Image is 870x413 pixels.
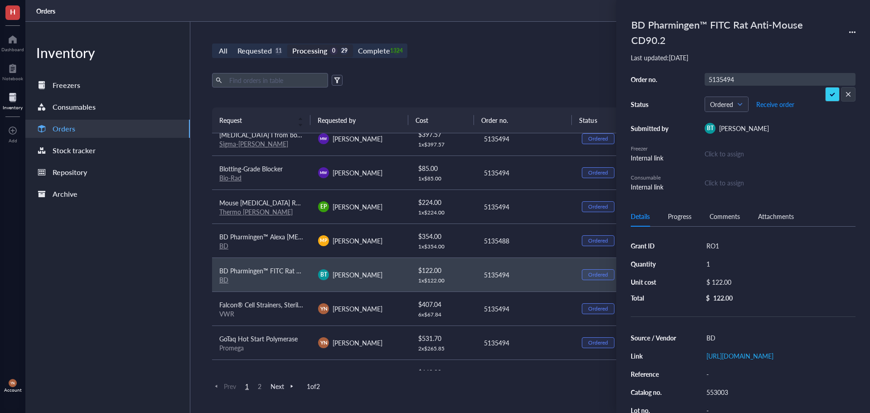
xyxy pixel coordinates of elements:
[320,170,327,175] span: MW
[588,169,608,176] div: Ordered
[320,237,327,244] span: MP
[418,345,469,352] div: 2 x $ 265.85
[320,136,327,141] span: MW
[418,299,469,309] div: $ 407.04
[219,310,304,318] div: VWR
[418,175,469,182] div: 1 x $ 85.00
[631,294,677,302] div: Total
[25,185,190,203] a: Archive
[418,333,469,343] div: $ 531.70
[53,188,77,200] div: Archive
[631,145,672,153] div: Freezer
[476,155,575,189] td: 5135494
[25,120,190,138] a: Orders
[219,207,293,216] a: Thermo [PERSON_NAME]
[219,241,228,250] a: BD
[25,76,190,94] a: Freezers
[631,182,672,192] div: Internal link
[476,258,575,292] td: 5135494
[631,100,672,108] div: Status
[219,275,228,284] a: BD
[631,334,677,342] div: Source / Vendor
[705,178,855,188] div: Click to assign
[4,387,22,393] div: Account
[631,124,672,132] div: Submitted by
[702,258,855,270] div: 1
[668,211,691,221] div: Progress
[631,278,677,286] div: Unit cost
[627,15,817,50] div: BD Pharmingen™ FITC Rat Anti-Mouse CD90.2
[588,203,608,210] div: Ordered
[254,382,265,390] span: 2
[418,277,469,284] div: 1 x $ 122.00
[25,44,190,62] div: Inventory
[340,47,348,55] div: 29
[219,164,283,173] span: Blotting-Grade Blocker
[1,32,24,52] a: Dashboard
[706,294,710,302] div: $
[237,44,272,57] div: Requested
[484,304,567,314] div: 5135494
[10,381,15,385] span: YN
[710,211,740,221] div: Comments
[358,44,390,57] div: Complete
[418,141,469,148] div: 1 x $ 397.57
[275,47,282,55] div: 11
[330,47,338,55] div: 0
[474,107,572,133] th: Order no.
[631,260,677,268] div: Quantity
[333,202,382,211] span: [PERSON_NAME]
[219,334,298,343] span: GoTaq Hot Start Polymerase
[3,105,23,110] div: Inventory
[53,166,87,179] div: Repository
[219,130,503,139] span: [MEDICAL_DATA] I from bovine pancreas,Type IV, lyophilized powder, ≥2,000 Kunitz units/mg protein
[484,202,567,212] div: 5135494
[212,382,236,390] span: Prev
[588,135,608,142] div: Ordered
[242,382,252,390] span: 1
[418,163,469,173] div: $ 85.00
[710,100,741,108] span: Ordered
[219,266,352,275] span: BD Pharmingen™ FITC Rat Anti-Mouse CD90.2
[310,107,409,133] th: Requested by
[53,101,96,113] div: Consumables
[418,197,469,207] div: $ 224.00
[320,271,327,279] span: BT
[226,73,324,87] input: Find orders in table
[36,7,57,15] a: Orders
[25,163,190,181] a: Repository
[484,134,567,144] div: 5135494
[476,189,575,224] td: 5135494
[333,270,382,279] span: [PERSON_NAME]
[333,134,382,143] span: [PERSON_NAME]
[25,98,190,116] a: Consumables
[631,370,677,378] div: Reference
[9,138,17,143] div: Add
[631,352,677,360] div: Link
[53,122,75,135] div: Orders
[219,115,292,125] span: Request
[588,271,608,278] div: Ordered
[631,174,672,182] div: Consumable
[320,203,327,211] span: EP
[2,61,23,81] a: Notebook
[484,338,567,348] div: 5135494
[476,121,575,155] td: 5135494
[393,47,401,55] div: 1324
[418,311,469,318] div: 6 x $ 67.84
[588,305,608,312] div: Ordered
[3,90,23,110] a: Inventory
[53,79,80,92] div: Freezers
[631,75,672,83] div: Order no.
[219,232,410,241] span: BD Pharmingen™ Alexa [MEDICAL_DATA]® 647 Mouse Anti-Nur77
[719,124,769,133] span: [PERSON_NAME]
[25,141,190,160] a: Stock tracker
[219,368,334,377] span: Recombinant Anti-Gli2 antibody [9HCLC]
[10,6,15,17] span: H
[588,339,608,346] div: Ordered
[1,47,24,52] div: Dashboard
[219,173,242,182] a: Bio-Rad
[333,338,382,347] span: [PERSON_NAME]
[631,242,677,250] div: Grant ID
[588,237,608,244] div: Ordered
